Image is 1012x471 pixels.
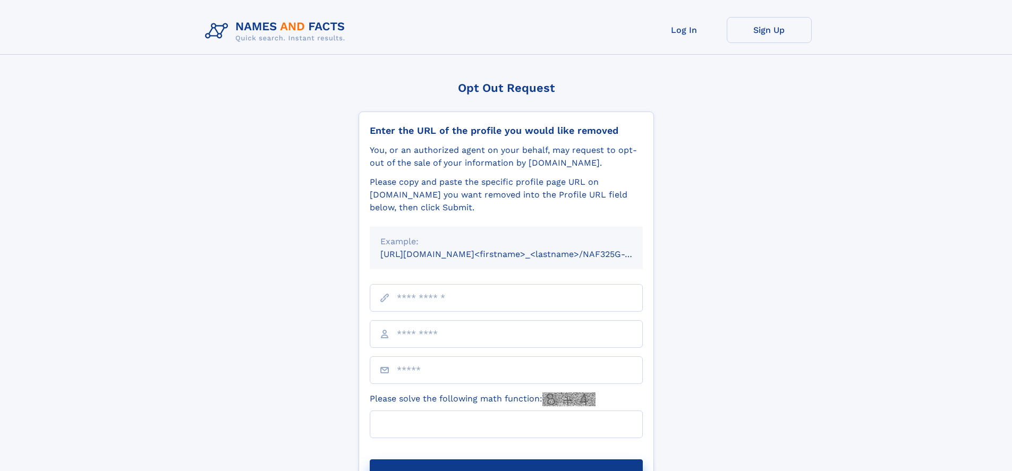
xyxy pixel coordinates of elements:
[380,249,663,259] small: [URL][DOMAIN_NAME]<firstname>_<lastname>/NAF325G-xxxxxxxx
[727,17,812,43] a: Sign Up
[380,235,632,248] div: Example:
[642,17,727,43] a: Log In
[370,144,643,169] div: You, or an authorized agent on your behalf, may request to opt-out of the sale of your informatio...
[359,81,654,95] div: Opt Out Request
[201,17,354,46] img: Logo Names and Facts
[370,392,596,406] label: Please solve the following math function:
[370,176,643,214] div: Please copy and paste the specific profile page URL on [DOMAIN_NAME] you want removed into the Pr...
[370,125,643,136] div: Enter the URL of the profile you would like removed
